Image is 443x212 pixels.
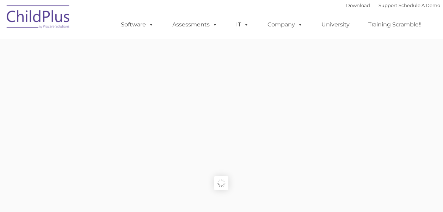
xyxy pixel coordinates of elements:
[346,2,440,8] font: |
[379,2,397,8] a: Support
[114,18,161,32] a: Software
[346,2,370,8] a: Download
[361,18,429,32] a: Training Scramble!!
[3,0,74,36] img: ChildPlus by Procare Solutions
[260,18,310,32] a: Company
[314,18,357,32] a: University
[399,2,440,8] a: Schedule A Demo
[229,18,256,32] a: IT
[165,18,224,32] a: Assessments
